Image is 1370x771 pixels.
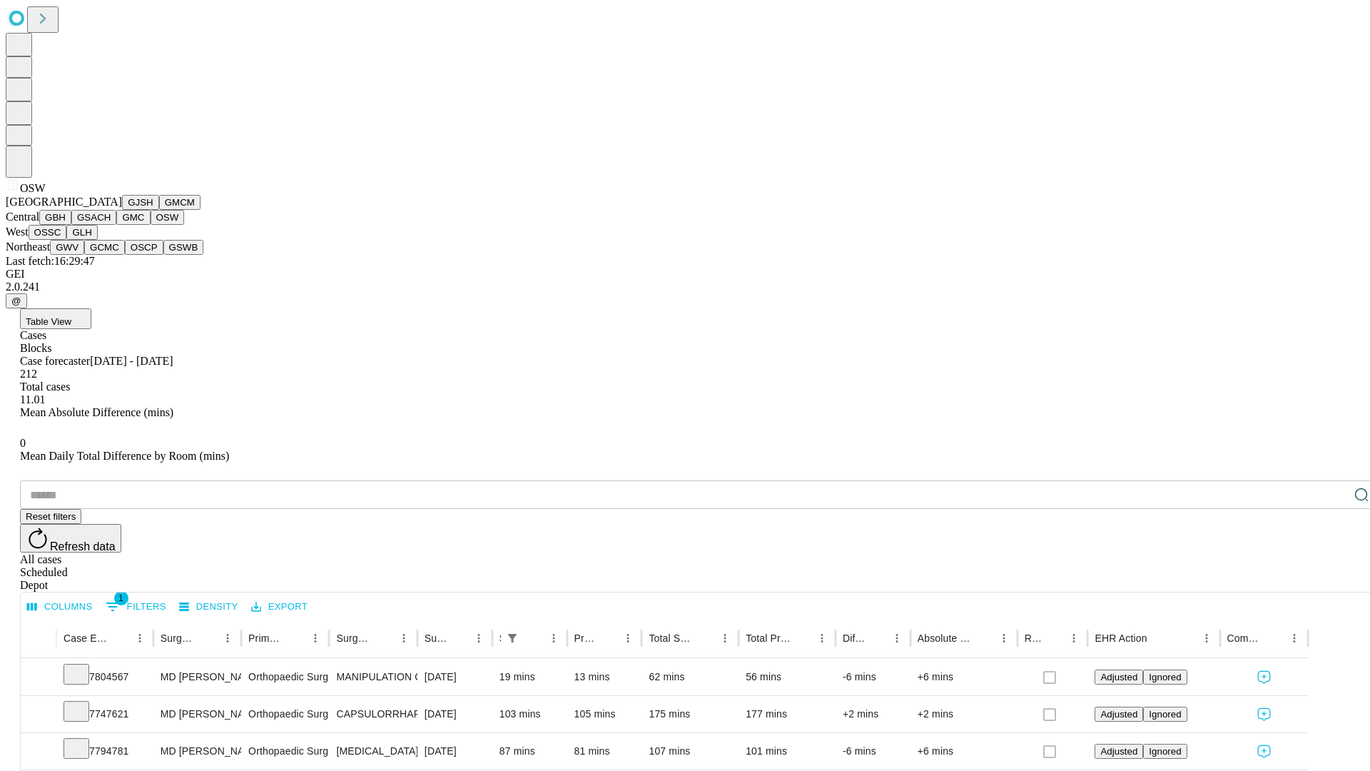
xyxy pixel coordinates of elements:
span: Reset filters [26,511,76,522]
button: OSSC [29,225,67,240]
button: Menu [1197,628,1217,648]
button: Refresh data [20,524,121,553]
button: Expand [28,702,49,727]
button: GLH [66,225,97,240]
button: Ignored [1143,670,1187,685]
div: 101 mins [746,733,828,770]
div: Total Scheduled Duration [649,633,694,644]
div: 62 mins [649,659,731,695]
div: 105 mins [574,696,635,732]
span: OSW [20,182,46,194]
button: Menu [812,628,832,648]
div: [MEDICAL_DATA] SUBACROMIAL DECOMPRESSION [336,733,410,770]
span: 0 [20,437,26,449]
button: Table View [20,308,91,329]
button: Sort [1264,628,1284,648]
span: Central [6,211,39,223]
div: -6 mins [843,733,903,770]
div: Primary Service [248,633,284,644]
span: 212 [20,368,37,380]
div: MD [PERSON_NAME] [161,659,234,695]
div: Orthopaedic Surgery [248,696,322,732]
div: 87 mins [499,733,560,770]
button: Sort [198,628,218,648]
button: Menu [618,628,638,648]
span: 11.01 [20,393,45,405]
button: Sort [1149,628,1169,648]
button: Menu [1284,628,1304,648]
button: Sort [449,628,469,648]
span: 1 [114,591,128,605]
button: Sort [867,628,887,648]
button: @ [6,293,27,308]
div: Predicted In Room Duration [574,633,597,644]
div: Case Epic Id [64,633,108,644]
div: Absolute Difference [918,633,973,644]
div: Resolved in EHR [1025,633,1043,644]
button: Menu [305,628,325,648]
div: MANIPULATION OF KNEE [336,659,410,695]
div: 107 mins [649,733,731,770]
button: Expand [28,740,49,765]
div: 19 mins [499,659,560,695]
div: 2.0.241 [6,281,1364,293]
button: Ignored [1143,744,1187,759]
button: Adjusted [1095,744,1143,759]
button: Select columns [24,596,96,618]
button: Show filters [502,628,522,648]
span: Case forecaster [20,355,90,367]
span: Ignored [1149,672,1181,682]
div: [DATE] [425,659,485,695]
div: Difference [843,633,866,644]
button: Menu [469,628,489,648]
button: Sort [1044,628,1064,648]
button: Sort [374,628,394,648]
button: Menu [715,628,735,648]
div: Surgery Name [336,633,372,644]
div: [DATE] [425,733,485,770]
div: Orthopaedic Surgery [248,659,322,695]
button: GSWB [163,240,204,255]
button: GWV [50,240,84,255]
div: Surgeon Name [161,633,196,644]
div: +6 mins [918,733,1010,770]
span: Ignored [1149,746,1181,757]
button: Density [176,596,242,618]
div: Comments [1227,633,1263,644]
span: [GEOGRAPHIC_DATA] [6,196,122,208]
button: GJSH [122,195,159,210]
div: Surgery Date [425,633,447,644]
button: Reset filters [20,509,81,524]
div: MD [PERSON_NAME] [161,733,234,770]
span: Mean Daily Total Difference by Room (mins) [20,450,229,462]
button: Menu [1064,628,1084,648]
button: Sort [285,628,305,648]
div: +2 mins [843,696,903,732]
span: Table View [26,316,71,327]
div: [DATE] [425,696,485,732]
div: 7747621 [64,696,146,732]
div: 13 mins [574,659,635,695]
div: MD [PERSON_NAME] [161,696,234,732]
button: Sort [110,628,130,648]
span: Ignored [1149,709,1181,720]
div: +2 mins [918,696,1010,732]
span: West [6,226,29,238]
button: Sort [524,628,544,648]
div: 177 mins [746,696,828,732]
button: Sort [974,628,994,648]
button: Menu [394,628,414,648]
button: GMC [116,210,150,225]
span: Northeast [6,241,50,253]
button: Expand [28,665,49,690]
span: Adjusted [1100,746,1137,757]
button: OSCP [125,240,163,255]
div: 56 mins [746,659,828,695]
span: Adjusted [1100,672,1137,682]
div: +6 mins [918,659,1010,695]
button: Adjusted [1095,707,1143,722]
span: Mean Absolute Difference (mins) [20,406,173,418]
button: Ignored [1143,707,1187,722]
div: CAPSULORRHAPHY ANTERIOR WITH LABRAL REPAIR SHOULDER [336,696,410,732]
button: Export [248,596,311,618]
